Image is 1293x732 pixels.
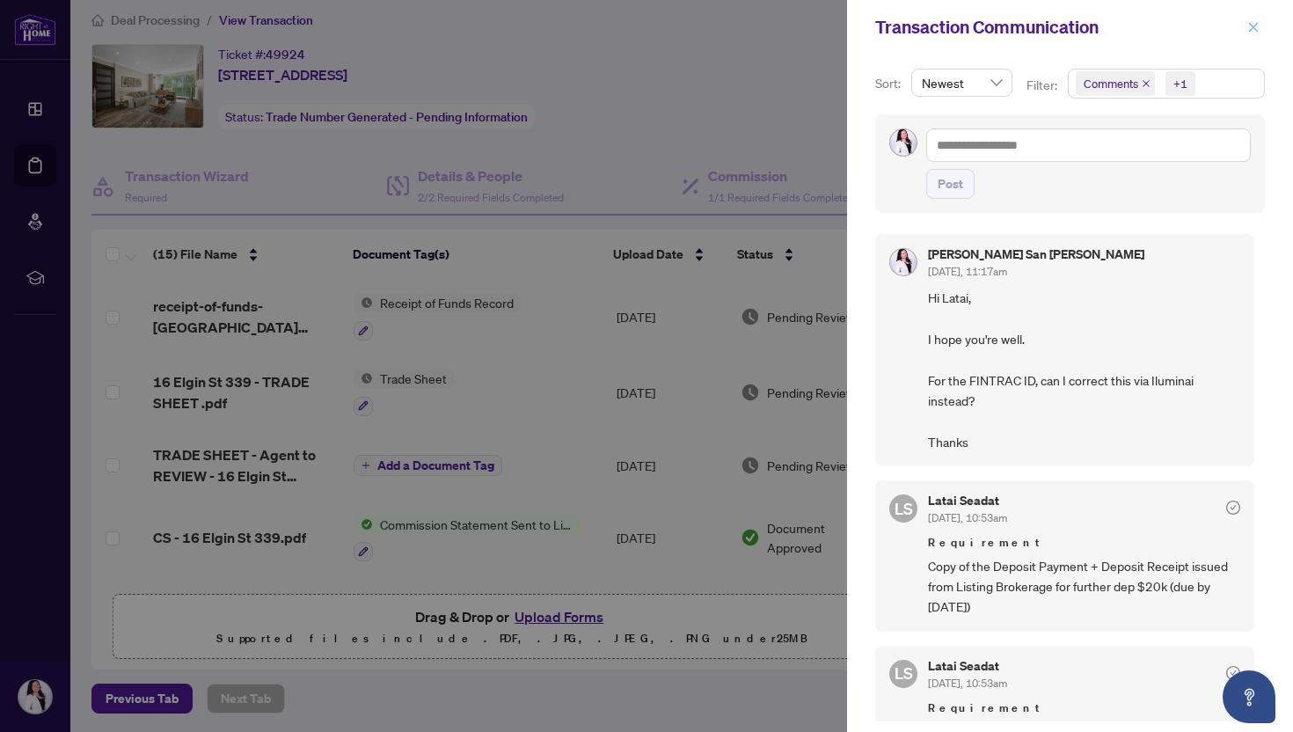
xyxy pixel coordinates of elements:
span: check-circle [1226,666,1240,680]
div: Transaction Communication [875,14,1242,40]
h5: Latai Seadat [928,494,1007,507]
span: close [1142,79,1151,88]
span: LS [895,496,913,521]
span: Copy of the Deposit Payment + Deposit Receipt issued from Listing Brokerage for further dep $20k ... [928,556,1240,618]
span: Requirement [928,699,1240,717]
span: [DATE], 11:17am [928,265,1007,278]
span: Newest [922,70,1002,96]
button: Open asap [1223,670,1275,723]
p: Filter: [1026,76,1060,95]
span: Requirement [928,534,1240,552]
img: Profile Icon [890,129,917,156]
span: LS [895,661,913,685]
h5: [PERSON_NAME] San [PERSON_NAME] [928,248,1144,260]
span: [DATE], 10:53am [928,511,1007,524]
span: [DATE], 10:53am [928,677,1007,690]
span: Comments [1076,71,1155,96]
span: check-circle [1226,501,1240,515]
span: close [1247,21,1260,33]
h5: Latai Seadat [928,660,1007,672]
p: Sort: [875,74,904,93]
img: Profile Icon [890,249,917,275]
button: Post [926,169,975,199]
div: +1 [1173,75,1187,92]
span: Hi Latai, I hope you're well. For the FINTRAC ID, can I correct this via Iluminai instead? Thanks [928,288,1240,452]
span: Comments [1084,75,1138,92]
